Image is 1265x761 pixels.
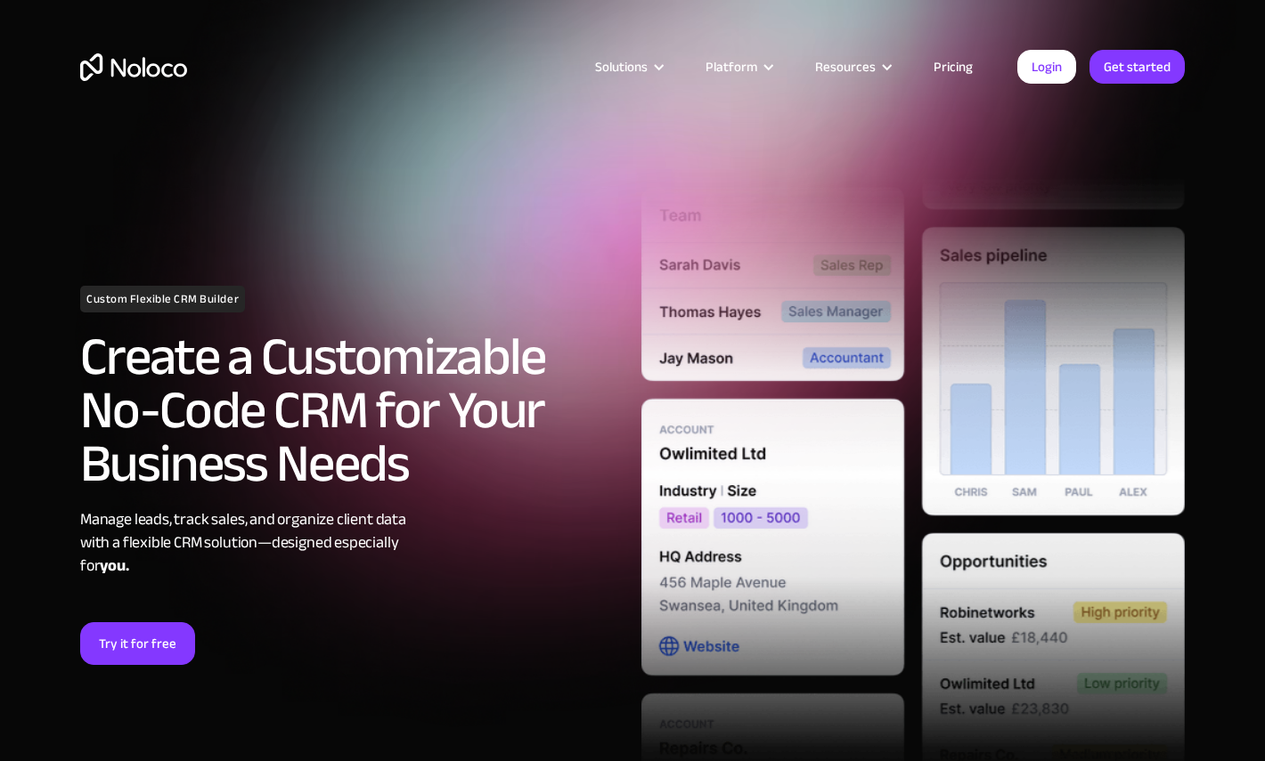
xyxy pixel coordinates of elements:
[911,55,995,78] a: Pricing
[1090,50,1185,84] a: Get started
[683,55,793,78] div: Platform
[80,53,187,81] a: home
[80,622,195,665] a: Try it for free
[595,55,648,78] div: Solutions
[80,508,624,578] div: Manage leads, track sales, and organize client data with a flexible CRM solution—designed especia...
[80,286,245,312] h1: Custom Flexible CRM Builder
[706,55,757,78] div: Platform
[1017,50,1076,84] a: Login
[573,55,683,78] div: Solutions
[793,55,911,78] div: Resources
[100,551,128,580] strong: you.
[815,55,876,78] div: Resources
[80,330,624,490] h2: Create a Customizable No-Code CRM for Your Business Needs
